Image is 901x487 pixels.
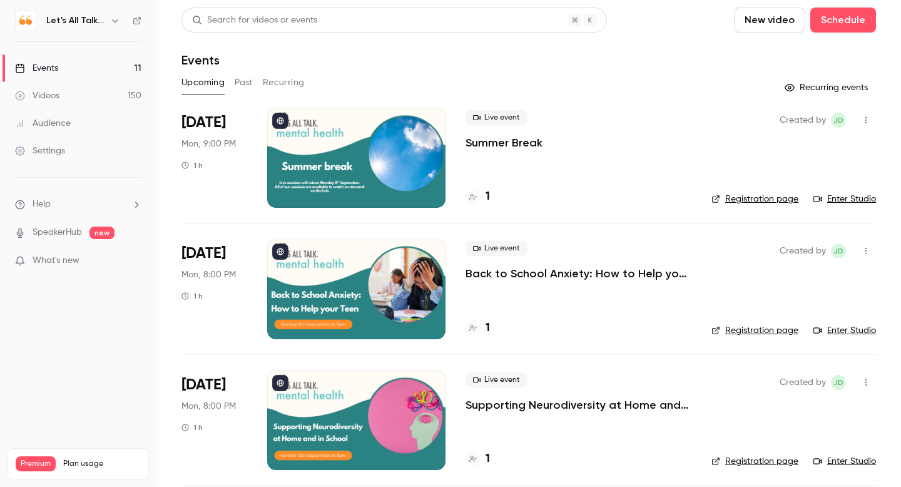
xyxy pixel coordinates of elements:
div: 1 h [181,160,203,170]
button: Schedule [810,8,876,33]
div: Sep 15 Mon, 8:00 PM (Europe/London) [181,370,247,470]
div: Events [15,62,58,74]
h1: Events [181,53,220,68]
span: Help [33,198,51,211]
div: Settings [15,145,65,157]
span: Live event [466,372,527,387]
button: Recurring events [779,78,876,98]
a: Registration page [711,455,798,468]
span: [DATE] [181,113,226,133]
h6: Let's All Talk Mental Health [46,14,105,27]
li: help-dropdown-opener [15,198,141,211]
span: Live event [466,110,527,125]
span: JD [833,243,843,259]
a: 1 [466,451,490,468]
span: Jenni Dunn [831,375,846,390]
span: Created by [780,243,826,259]
span: What's new [33,254,79,267]
a: Registration page [711,324,798,337]
span: JD [833,113,843,128]
a: Enter Studio [813,324,876,337]
img: Let's All Talk Mental Health [16,11,36,31]
a: Summer Break [466,135,542,150]
a: Supporting Neurodiversity at Home and in School [466,397,691,413]
span: Mon, 8:00 PM [181,400,236,413]
a: 1 [466,320,490,337]
div: Videos [15,90,59,102]
a: 1 [466,188,490,205]
span: [DATE] [181,243,226,264]
button: Upcoming [181,73,225,93]
span: Plan usage [63,459,141,469]
div: Search for videos or events [192,14,317,27]
a: Enter Studio [813,455,876,468]
span: Created by [780,375,826,390]
span: Live event [466,241,527,256]
div: Sep 8 Mon, 8:00 PM (Europe/London) [181,238,247,339]
iframe: Noticeable Trigger [126,255,141,267]
span: Jenni Dunn [831,243,846,259]
span: JD [833,375,843,390]
span: Mon, 9:00 PM [181,138,236,150]
button: Past [235,73,253,93]
button: Recurring [263,73,305,93]
span: [DATE] [181,375,226,395]
a: Back to School Anxiety: How to Help your Teen [466,266,691,281]
a: Enter Studio [813,193,876,205]
div: Audience [15,117,71,130]
span: Mon, 8:00 PM [181,269,236,281]
a: Registration page [711,193,798,205]
span: Premium [16,456,56,471]
a: SpeakerHub [33,226,82,239]
div: 1 h [181,423,203,433]
div: 1 h [181,291,203,301]
span: new [89,227,115,239]
h4: 1 [486,188,490,205]
div: Sep 1 Mon, 9:00 PM (Europe/London) [181,108,247,208]
h4: 1 [486,320,490,337]
span: Jenni Dunn [831,113,846,128]
span: Created by [780,113,826,128]
button: New video [734,8,805,33]
h4: 1 [486,451,490,468]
